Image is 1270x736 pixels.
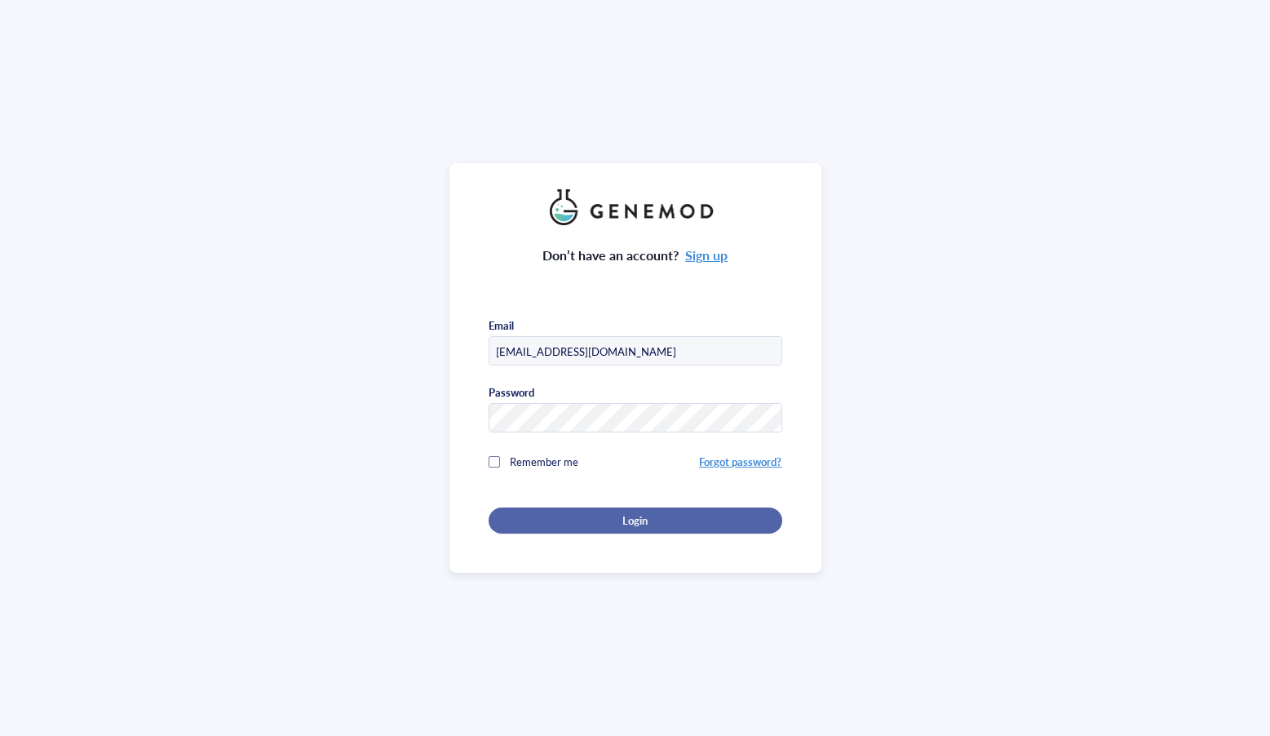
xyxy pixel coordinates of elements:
[489,385,534,400] div: Password
[510,454,578,469] span: Remember me
[622,513,648,528] span: Login
[550,189,721,225] img: genemod_logo_light-BcqUzbGq.png
[542,245,728,266] div: Don’t have an account?
[489,318,514,333] div: Email
[489,508,782,534] button: Login
[685,246,728,264] a: Sign up
[699,454,781,469] a: Forgot password?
